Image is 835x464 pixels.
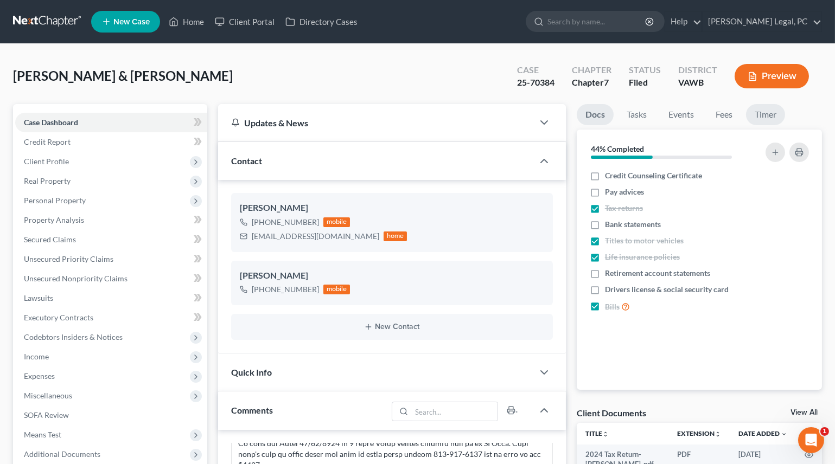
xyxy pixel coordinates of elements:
[605,301,620,312] span: Bills
[240,323,544,331] button: New Contact
[677,429,721,437] a: Extensionunfold_more
[15,230,207,249] a: Secured Claims
[24,371,55,381] span: Expenses
[15,308,207,327] a: Executory Contracts
[798,427,824,453] iframe: Intercom live chat
[240,269,544,282] div: [PERSON_NAME]
[703,12,821,31] a: [PERSON_NAME] Legal, PC
[24,274,128,283] span: Unsecured Nonpriority Claims
[24,430,61,439] span: Means Test
[15,113,207,132] a: Case Dashboard
[605,252,680,262] span: Life insurance policies
[384,231,407,241] div: home
[24,118,78,127] span: Case Dashboard
[323,285,350,294] div: mobile
[252,284,319,295] div: [PHONE_NUMBER]
[113,18,150,26] span: New Case
[231,117,520,128] div: Updates & News
[629,64,661,76] div: Status
[163,12,209,31] a: Home
[605,170,702,181] span: Credit Counseling Certificate
[707,104,742,125] a: Fees
[24,215,84,224] span: Property Analysis
[517,64,554,76] div: Case
[15,210,207,230] a: Property Analysis
[602,431,609,437] i: unfold_more
[323,217,350,227] div: mobile
[715,431,721,437] i: unfold_more
[665,12,702,31] a: Help
[252,231,379,242] div: [EMAIL_ADDRESS][DOMAIN_NAME]
[24,352,49,361] span: Income
[820,427,829,436] span: 1
[231,367,272,377] span: Quick Info
[252,217,319,228] div: [PHONE_NUMBER]
[577,407,646,418] div: Client Documents
[605,219,661,230] span: Bank statements
[24,235,76,244] span: Secured Claims
[280,12,363,31] a: Directory Cases
[15,249,207,269] a: Unsecured Priority Claims
[240,202,544,215] div: [PERSON_NAME]
[591,144,644,153] strong: 44% Completed
[24,332,123,341] span: Codebtors Insiders & Notices
[735,64,809,88] button: Preview
[13,68,233,83] span: [PERSON_NAME] & [PERSON_NAME]
[746,104,785,125] a: Timer
[572,64,611,76] div: Chapter
[24,391,72,400] span: Miscellaneous
[577,104,614,125] a: Docs
[738,429,787,437] a: Date Added expand_more
[547,11,647,31] input: Search by name...
[231,156,262,166] span: Contact
[24,410,69,420] span: SOFA Review
[24,196,86,205] span: Personal Property
[517,76,554,89] div: 25-70384
[24,313,93,322] span: Executory Contracts
[411,402,498,421] input: Search...
[660,104,703,125] a: Events
[15,288,207,308] a: Lawsuits
[629,76,661,89] div: Filed
[572,76,611,89] div: Chapter
[678,64,717,76] div: District
[604,77,609,87] span: 7
[678,76,717,89] div: VAWB
[24,137,71,146] span: Credit Report
[24,254,113,263] span: Unsecured Priority Claims
[781,431,787,437] i: expand_more
[24,449,100,459] span: Additional Documents
[15,405,207,425] a: SOFA Review
[605,186,644,197] span: Pay advices
[24,176,71,185] span: Real Property
[24,157,69,166] span: Client Profile
[791,409,818,416] a: View All
[605,284,729,295] span: Drivers license & social security card
[231,405,273,415] span: Comments
[209,12,280,31] a: Client Portal
[585,429,609,437] a: Titleunfold_more
[605,203,643,214] span: Tax returns
[15,132,207,152] a: Credit Report
[15,269,207,288] a: Unsecured Nonpriority Claims
[24,293,53,302] span: Lawsuits
[605,268,710,279] span: Retirement account statements
[618,104,655,125] a: Tasks
[605,235,684,246] span: Titles to motor vehicles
